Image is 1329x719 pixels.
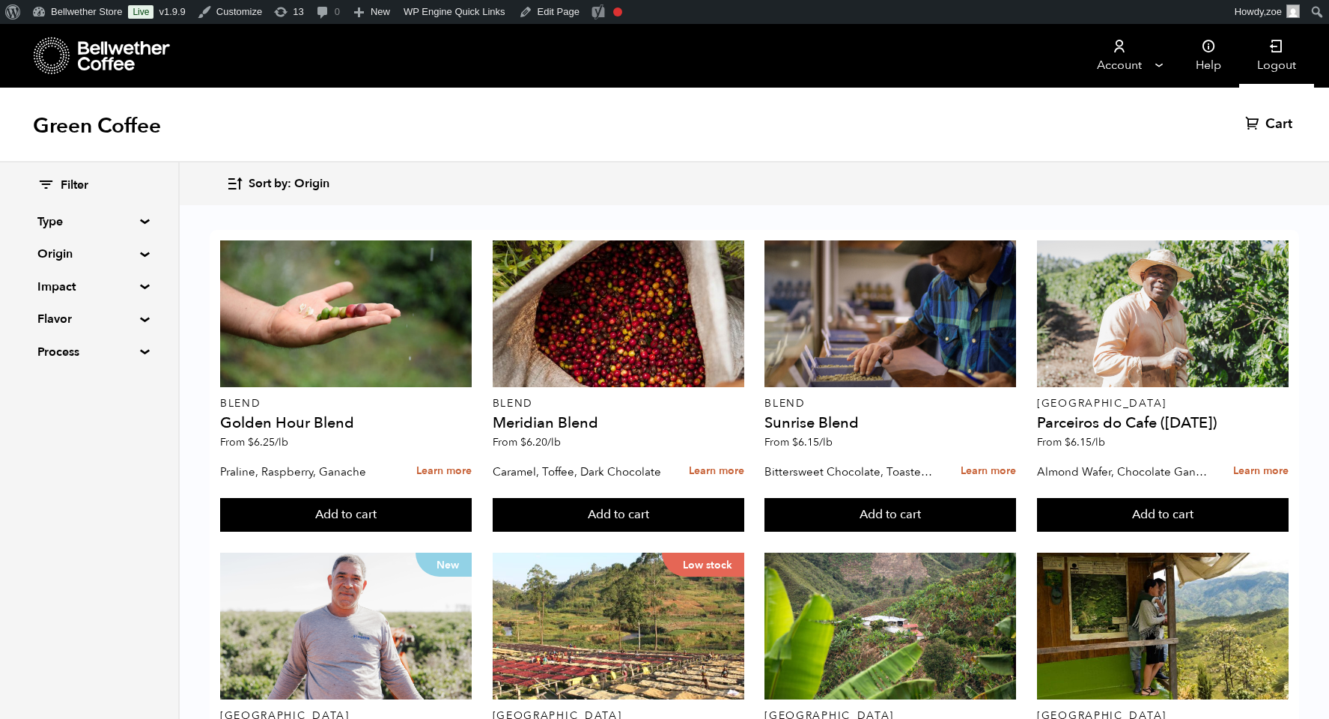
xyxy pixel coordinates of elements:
p: Caramel, Toffee, Dark Chocolate [493,461,664,483]
h1: Green Coffee [33,112,161,139]
p: Bittersweet Chocolate, Toasted Marshmallow, Candied Orange, Praline [764,461,936,483]
span: $ [792,435,798,449]
span: /lb [275,435,288,449]
p: Almond Wafer, Chocolate Ganache, Bing Cherry [1037,461,1208,483]
a: Help [1178,24,1239,88]
span: /lb [547,435,561,449]
a: Cart [1245,115,1296,133]
p: New [416,553,472,577]
span: From [1037,435,1105,449]
summary: Flavor [37,310,141,328]
p: [GEOGRAPHIC_DATA] [1037,398,1289,409]
p: Blend [220,398,472,409]
h4: Golden Hour Blend [220,416,472,431]
button: Add to cart [220,498,472,533]
p: Praline, Raspberry, Ganache [220,461,392,483]
span: From [220,435,288,449]
p: Blend [764,398,1016,409]
a: New [220,553,472,700]
summary: Process [37,343,141,361]
span: Sort by: Origin [249,176,329,192]
span: From [764,435,833,449]
span: /lb [819,435,833,449]
summary: Origin [37,245,141,263]
a: Learn more [689,455,744,488]
bdi: 6.15 [792,435,833,449]
summary: Impact [37,278,141,296]
p: Blend [493,398,744,409]
h4: Sunrise Blend [764,416,1016,431]
bdi: 6.25 [248,435,288,449]
div: Focus keyphrase not set [613,7,622,16]
button: Add to cart [493,498,744,533]
a: Live [128,5,153,19]
button: Add to cart [764,498,1016,533]
summary: Type [37,213,141,231]
a: Logout [1239,24,1314,88]
span: $ [1065,435,1071,449]
bdi: 6.15 [1065,435,1105,449]
span: /lb [1092,435,1105,449]
span: Cart [1265,115,1292,133]
span: Filter [61,178,88,194]
a: Learn more [961,455,1016,488]
span: $ [248,435,254,449]
button: Add to cart [1037,498,1289,533]
button: Sort by: Origin [226,166,329,201]
a: Low stock [493,553,744,700]
a: Learn more [1233,455,1289,488]
p: Low stock [662,553,744,577]
span: From [493,435,561,449]
h4: Parceiros do Cafe ([DATE]) [1037,416,1289,431]
span: zoe [1266,6,1282,17]
a: Learn more [416,455,472,488]
a: Account [1073,24,1165,88]
bdi: 6.20 [520,435,561,449]
h4: Meridian Blend [493,416,744,431]
span: $ [520,435,526,449]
